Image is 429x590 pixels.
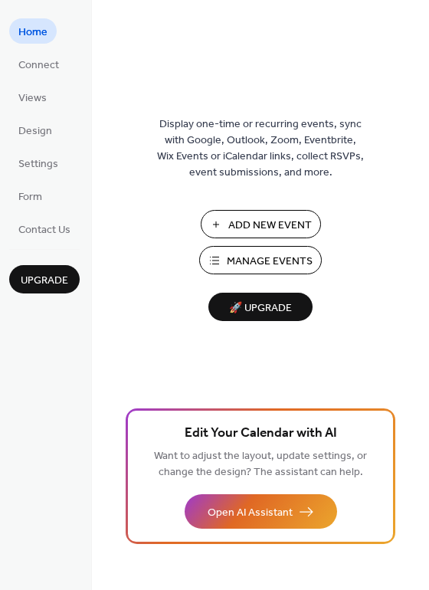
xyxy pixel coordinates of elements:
[9,216,80,241] a: Contact Us
[9,150,67,175] a: Settings
[201,210,321,238] button: Add New Event
[157,116,364,181] span: Display one-time or recurring events, sync with Google, Outlook, Zoom, Eventbrite, Wix Events or ...
[154,446,367,483] span: Want to adjust the layout, update settings, or change the design? The assistant can help.
[199,246,322,274] button: Manage Events
[18,222,70,238] span: Contact Us
[227,254,313,270] span: Manage Events
[208,505,293,521] span: Open AI Assistant
[18,25,47,41] span: Home
[18,123,52,139] span: Design
[9,265,80,293] button: Upgrade
[185,423,337,444] span: Edit Your Calendar with AI
[18,156,58,172] span: Settings
[18,57,59,74] span: Connect
[228,218,312,234] span: Add New Event
[218,298,303,319] span: 🚀 Upgrade
[18,90,47,107] span: Views
[9,84,56,110] a: Views
[18,189,42,205] span: Form
[9,18,57,44] a: Home
[208,293,313,321] button: 🚀 Upgrade
[9,117,61,143] a: Design
[21,273,68,289] span: Upgrade
[9,183,51,208] a: Form
[9,51,68,77] a: Connect
[185,494,337,529] button: Open AI Assistant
